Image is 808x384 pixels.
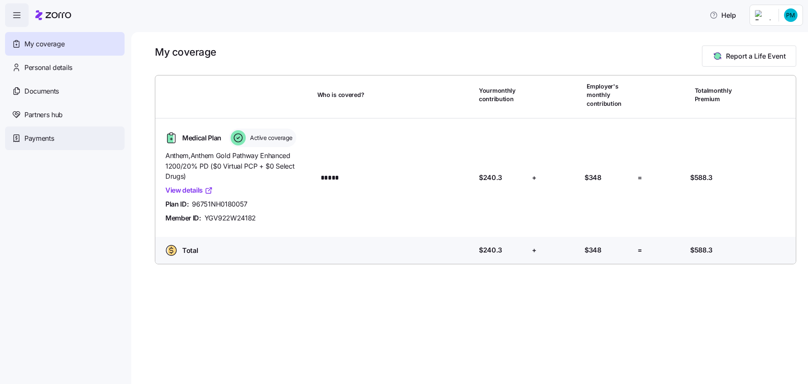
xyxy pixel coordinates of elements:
span: $588.3 [690,245,712,255]
span: Personal details [24,62,72,73]
span: Total monthly Premium [695,86,742,104]
span: Anthem , Anthem Gold Pathway Enhanced 1200/20% PD ($0 Virtual PCP + $0 Select Drugs) [165,150,311,182]
span: + [532,245,537,255]
span: Report a Life Event [726,51,786,61]
span: + [532,172,537,183]
span: Help [710,10,736,20]
span: = [638,172,642,183]
span: Medical Plan [182,133,221,143]
a: Personal details [5,56,125,79]
span: Plan ID: [165,199,189,209]
span: Your monthly contribution [479,86,526,104]
span: Employer's monthly contribution [587,82,634,108]
span: $588.3 [690,172,712,183]
span: My coverage [24,39,64,49]
span: $240.3 [479,245,502,255]
a: Payments [5,126,125,150]
a: My coverage [5,32,125,56]
img: 0e8fffb0dbfb5aad5b239b62fd04ae45 [784,8,797,22]
span: Member ID: [165,213,201,223]
span: 96751NH0180057 [192,199,247,209]
span: $240.3 [479,172,502,183]
button: Help [703,7,743,24]
button: Report a Life Event [702,46,796,67]
img: Employer logo [755,10,772,20]
span: Documents [24,86,59,97]
span: Active coverage [247,134,292,142]
span: = [638,245,642,255]
span: Partners hub [24,110,63,120]
span: Total [182,245,198,256]
span: YGV922W24182 [205,213,256,223]
span: $348 [585,172,601,183]
span: $348 [585,245,601,255]
a: View details [165,185,213,196]
span: Who is covered? [317,91,364,99]
span: Payments [24,133,54,144]
a: Partners hub [5,103,125,126]
a: Documents [5,79,125,103]
h1: My coverage [155,46,216,59]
